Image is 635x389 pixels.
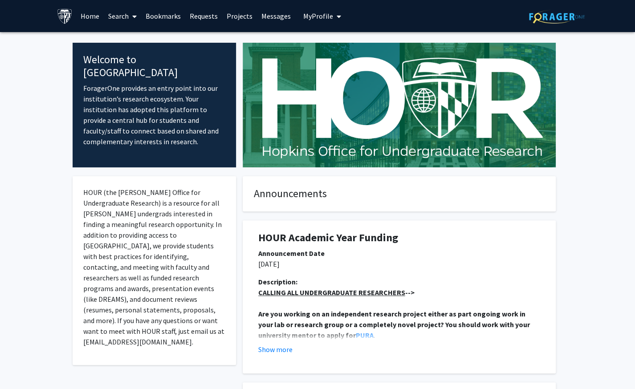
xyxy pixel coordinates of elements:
[104,0,141,32] a: Search
[258,276,540,287] div: Description:
[257,0,295,32] a: Messages
[258,248,540,259] div: Announcement Date
[258,344,293,355] button: Show more
[185,0,222,32] a: Requests
[356,331,374,340] a: PURA
[83,83,225,147] p: ForagerOne provides an entry point into our institution’s research ecosystem. Your institution ha...
[83,53,225,79] h4: Welcome to [GEOGRAPHIC_DATA]
[83,187,225,347] p: HOUR (the [PERSON_NAME] Office for Undergraduate Research) is a resource for all [PERSON_NAME] un...
[222,0,257,32] a: Projects
[529,10,585,24] img: ForagerOne Logo
[258,308,540,340] p: .
[258,259,540,269] p: [DATE]
[258,231,540,244] h1: HOUR Academic Year Funding
[258,288,415,297] strong: -->
[258,288,405,297] u: CALLING ALL UNDERGRADUATE RESEARCHERS
[57,8,73,24] img: Johns Hopkins University Logo
[303,12,333,20] span: My Profile
[254,187,545,200] h4: Announcements
[258,309,531,340] strong: Are you working on an independent research project either as part ongoing work in your lab or res...
[141,0,185,32] a: Bookmarks
[76,0,104,32] a: Home
[7,349,38,382] iframe: Chat
[243,43,556,167] img: Cover Image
